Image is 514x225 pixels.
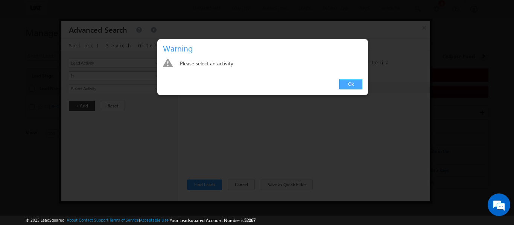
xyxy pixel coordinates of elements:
[180,59,362,69] div: Please select an activity
[79,217,108,222] a: Contact Support
[140,217,169,222] a: Acceptable Use
[10,69,137,167] textarea: Type your message and hit 'Enter'
[67,217,78,222] a: About
[109,217,139,222] a: Terms of Service
[170,217,255,223] span: Your Leadsquared Account Number is
[26,217,255,224] span: © 2025 LeadSquared | | | | |
[244,217,255,223] span: 52067
[123,4,141,22] div: Minimize live chat window
[39,39,126,49] div: Chat with us now
[102,174,137,184] em: Start Chat
[339,79,362,89] a: Ok
[163,42,365,55] h3: Warning
[13,39,32,49] img: d_60004797649_company_0_60004797649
